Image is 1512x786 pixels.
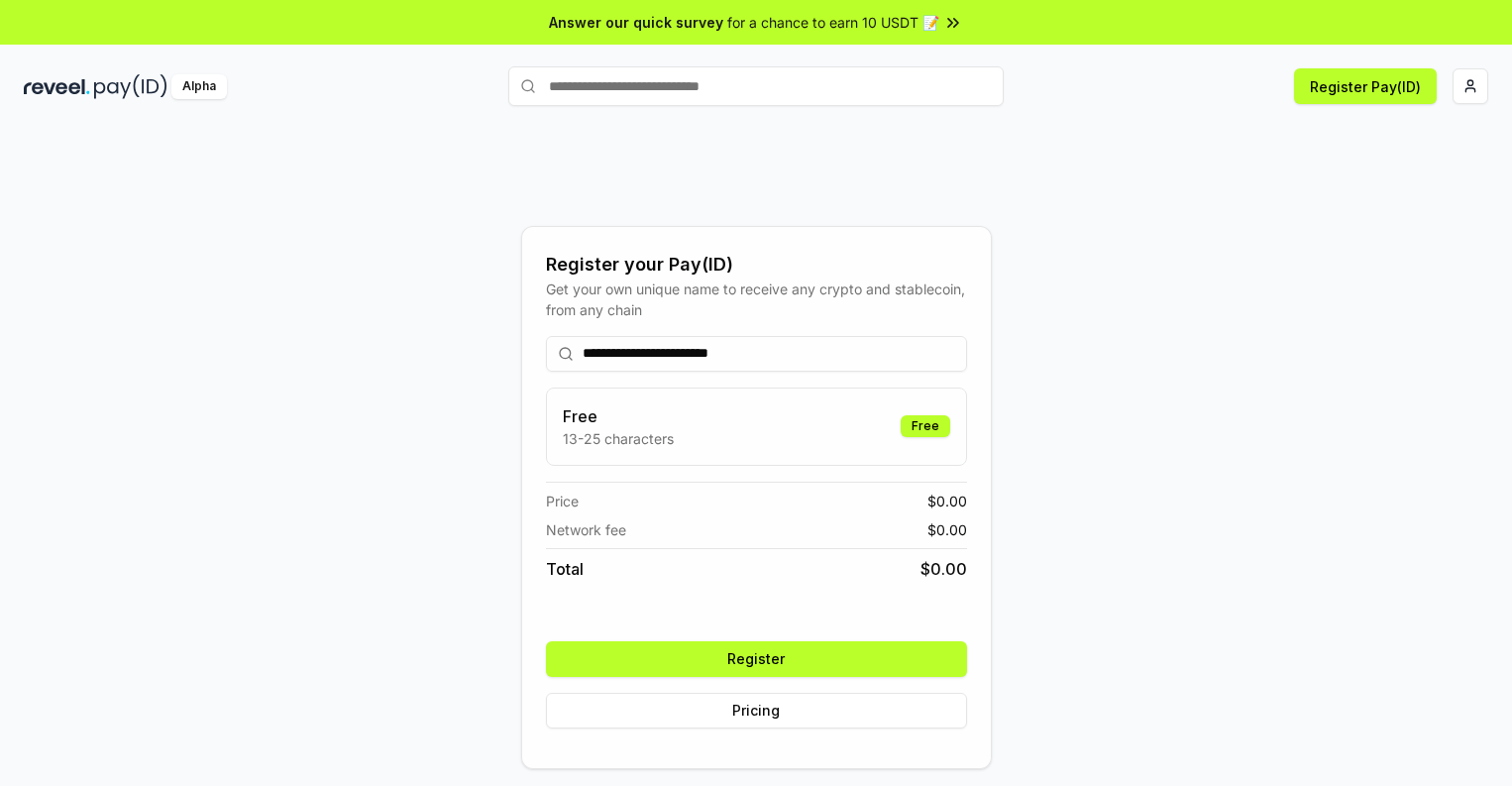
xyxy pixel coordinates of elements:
[920,557,967,581] span: $ 0.00
[549,12,723,33] span: Answer our quick survey
[927,491,967,511] span: $ 0.00
[546,641,967,677] button: Register
[1294,68,1437,104] button: Register Pay(ID)
[546,693,967,729] button: Pricing
[546,279,967,320] div: Get your own unique name to receive any crypto and stablecoin, from any chain
[546,519,626,540] span: Network fee
[94,74,167,99] img: pay_id
[563,428,674,449] p: 13-25 characters
[546,491,579,511] span: Price
[901,415,950,437] div: Free
[24,74,90,99] img: reveel_dark
[546,557,584,581] span: Total
[727,12,939,33] span: for a chance to earn 10 USDT 📝
[927,519,967,540] span: $ 0.00
[546,251,967,279] div: Register your Pay(ID)
[563,404,674,428] h3: Free
[171,74,227,99] div: Alpha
